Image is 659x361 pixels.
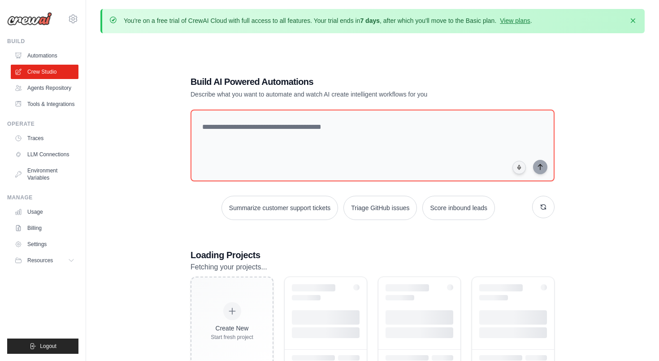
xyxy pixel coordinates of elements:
div: Build [7,38,78,45]
div: Manage [7,194,78,201]
h3: Loading Projects [191,249,555,261]
p: Fetching your projects... [191,261,555,273]
div: Operate [7,120,78,128]
button: Get new suggestions [532,196,555,218]
button: Resources [11,253,78,268]
button: Triage GitHub issues [343,196,417,220]
h1: Build AI Powered Automations [191,75,492,88]
img: Logo [7,12,52,26]
a: View plans [500,17,530,24]
button: Summarize customer support tickets [221,196,338,220]
p: Describe what you want to automate and watch AI create intelligent workflows for you [191,90,492,99]
button: Click to speak your automation idea [512,161,526,174]
a: Environment Variables [11,163,78,185]
a: Traces [11,131,78,145]
p: You're on a free trial of CrewAI Cloud with full access to all features. Your trial ends in , aft... [124,16,532,25]
span: Logout [40,343,56,350]
strong: 7 days [360,17,380,24]
div: Create New [211,324,253,333]
a: Agents Repository [11,81,78,95]
button: Logout [7,339,78,354]
a: LLM Connections [11,147,78,162]
a: Crew Studio [11,65,78,79]
span: Resources [27,257,53,264]
a: Settings [11,237,78,251]
a: Billing [11,221,78,235]
a: Automations [11,48,78,63]
a: Tools & Integrations [11,97,78,111]
div: Start fresh project [211,334,253,341]
button: Score inbound leads [422,196,495,220]
a: Usage [11,205,78,219]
